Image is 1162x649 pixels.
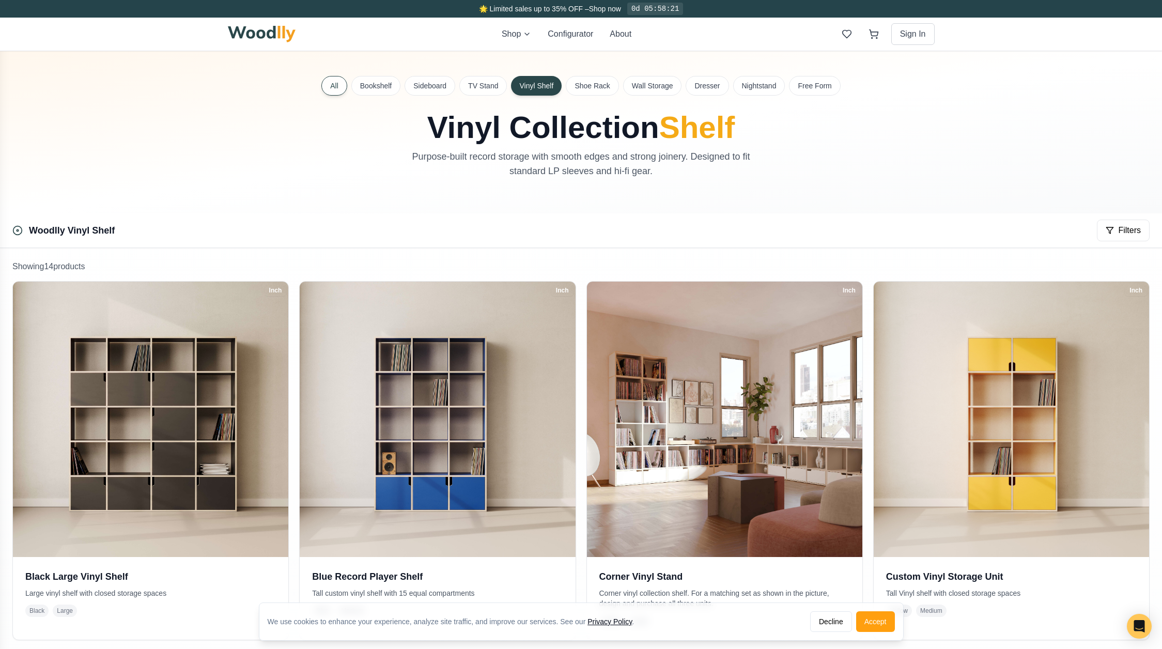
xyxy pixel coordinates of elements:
p: Large vinyl shelf with closed storage spaces [25,588,276,598]
img: Corner Vinyl Stand [587,282,862,557]
div: Inch [265,285,287,296]
div: Inch [838,285,860,296]
button: Configurator [548,28,593,40]
img: Woodlly [228,26,296,42]
button: Nightstand [733,76,785,96]
h1: Vinyl Collection [350,112,813,143]
button: Decline [810,611,852,632]
div: We use cookies to enhance your experience, analyze site traffic, and improve our services. See our . [268,616,643,627]
h3: Corner Vinyl Stand [599,569,850,584]
h3: Black Large Vinyl Shelf [25,569,276,584]
span: Shelf [659,110,735,145]
div: Inch [551,285,574,296]
img: Black Large Vinyl Shelf [13,282,288,557]
button: Free Form [789,76,840,96]
h3: Custom Vinyl Storage Unit [886,569,1137,584]
a: Privacy Policy [587,617,632,626]
div: Inch [1125,285,1147,296]
h3: Blue Record Player Shelf [312,569,563,584]
button: All [321,76,347,96]
p: Corner vinyl collection shelf. For a matching set as shown in the picture, design and purchase al... [599,588,850,609]
p: Tall custom vinyl shelf with 15 equal compartments [312,588,563,598]
a: Shop now [589,5,621,13]
p: Tall Vinyl shelf with closed storage spaces [886,588,1137,598]
span: Filters [1118,224,1141,237]
span: 🌟 Limited sales up to 35% OFF – [479,5,589,13]
p: Purpose-built record storage with smooth edges and strong joinery. Designed to fit standard LP sl... [408,149,755,178]
button: Bookshelf [351,76,400,96]
div: Open Intercom Messenger [1127,614,1152,639]
button: Shoe Rack [566,76,618,96]
button: Dresser [686,76,729,96]
a: Woodlly Vinyl Shelf [29,225,115,236]
button: About [610,28,631,40]
button: Vinyl Shelf [511,76,562,96]
img: Custom Vinyl Storage Unit [874,282,1149,557]
button: Sign In [891,23,935,45]
button: TV Stand [459,76,507,96]
div: 0d 05:58:21 [627,3,683,15]
p: Showing 14 product s [12,260,1150,273]
button: Sideboard [405,76,455,96]
button: Filters [1097,220,1150,241]
button: Shop [502,28,531,40]
img: Blue Record Player Shelf [300,282,575,557]
button: Accept [856,611,895,632]
button: Wall Storage [623,76,682,96]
